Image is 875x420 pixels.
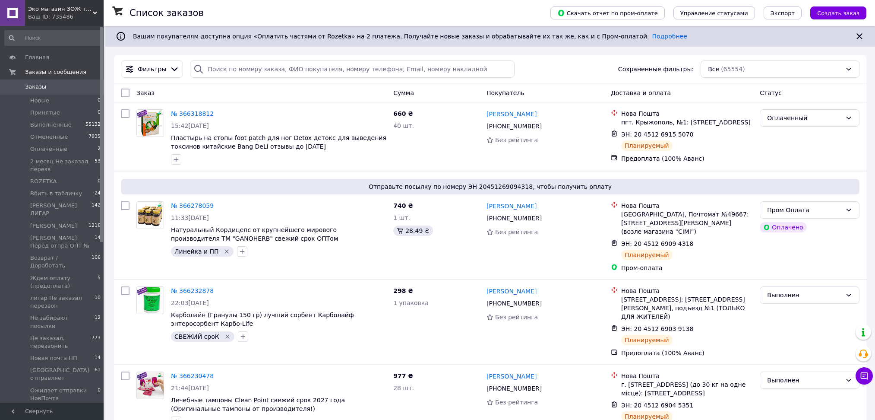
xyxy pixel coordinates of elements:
[95,366,101,382] span: 61
[98,274,101,290] span: 5
[171,287,214,294] a: № 366232878
[486,215,542,222] span: [PHONE_NUMBER]
[30,97,49,105] span: Новые
[767,290,842,300] div: Выполнен
[486,372,537,381] a: [PERSON_NAME]
[136,286,164,314] a: Фото товару
[621,335,673,345] div: Планируемый
[760,222,806,232] div: Оплачено
[817,10,859,16] span: Создать заказ
[673,6,755,19] button: Управление статусами
[171,372,214,379] a: № 366230478
[30,387,98,402] span: Ожидает отправки НовПочта
[171,312,354,327] a: Карболайн (Гранулы 150 гр) лучший сорбент Карболайф энтеросорбент Карбо-Life
[136,109,164,137] a: Фото товару
[28,13,104,21] div: Ваш ID: 735486
[138,65,166,73] span: Фильтры
[557,9,658,17] span: Скачать отчет по пром-оплате
[171,202,214,209] a: № 366278059
[621,380,753,398] div: г. [STREET_ADDRESS] (до 30 кг на одне місце): [STREET_ADDRESS]
[223,248,230,255] svg: Удалить метку
[136,372,164,399] a: Фото товару
[174,248,219,255] span: Линейка и ПП
[92,254,101,270] span: 106
[767,205,842,215] div: Пром Оплата
[136,89,155,96] span: Заказ
[171,122,209,129] span: 15:42[DATE]
[98,178,101,185] span: 0
[621,210,753,236] div: [GEOGRAPHIC_DATA], Почтомат №49667: [STREET_ADDRESS][PERSON_NAME] (возле магазина "СІМІ")
[393,372,413,379] span: 977 ₴
[495,137,538,143] span: Без рейтинга
[393,385,414,391] span: 28 шт.
[393,110,413,117] span: 660 ₴
[171,214,209,221] span: 11:33[DATE]
[174,333,219,340] span: СВЕЖИЙ сроК
[486,300,542,307] span: [PHONE_NUMBER]
[30,158,95,173] span: 2 месяц Не заказал перезв
[137,110,164,137] img: Фото товару
[393,299,429,306] span: 1 упаковка
[25,68,86,76] span: Заказы и сообщения
[30,314,95,330] span: Не забирают посылки
[767,113,842,123] div: Оплаченный
[98,97,101,105] span: 0
[4,30,101,46] input: Поиск
[621,201,753,210] div: Нова Пошта
[621,140,673,151] div: Планируемый
[30,202,92,217] span: [PERSON_NAME] ЛИГАР
[393,89,414,96] span: Сумма
[25,54,49,61] span: Главная
[124,182,856,191] span: Отправьте посылку по номеру ЭН 20451269094318, чтобы получить оплату
[88,133,101,141] span: 7935
[621,154,753,163] div: Предоплата (100% Аванс)
[621,131,694,138] span: ЭН: 20 4512 6915 5070
[98,109,101,117] span: 0
[171,134,386,150] a: Пластырь на стопы foot patch для ног Detox детокс для выведения токсинов китайские Bang DeLi отзы...
[92,202,101,217] span: 142
[224,333,231,340] svg: Удалить метку
[760,89,782,96] span: Статус
[30,366,95,382] span: [GEOGRAPHIC_DATA] отправляет
[30,178,57,185] span: ROZETKA
[30,109,60,117] span: Принятые
[137,202,164,229] img: Фото товару
[30,133,68,141] span: Отмененные
[802,9,866,16] a: Создать заказ
[98,145,101,153] span: 2
[621,264,753,272] div: Пром-оплата
[621,402,694,409] span: ЭН: 20 4512 6904 5351
[611,89,671,96] span: Доставка и оплата
[133,33,687,40] span: Вашим покупателям доступна опция «Оплатить частями от Rozetka» на 2 платежа. Получайте новые зака...
[171,397,345,412] a: Лечебные тампоны Clean Point свежий срок 2027 года (Оригинальные тампоны от производителя!)
[680,10,748,16] span: Управление статусами
[495,229,538,235] span: Без рейтинга
[95,314,101,330] span: 12
[764,6,802,19] button: Экспорт
[621,250,673,260] div: Планируемый
[486,110,537,118] a: [PERSON_NAME]
[486,385,542,392] span: [PHONE_NUMBER]
[95,294,101,310] span: 10
[190,60,515,78] input: Поиск по номеру заказа, ФИО покупателя, номеру телефона, Email, номеру накладной
[621,109,753,118] div: Нова Пошта
[621,240,694,247] span: ЭН: 20 4512 6909 4318
[171,226,338,242] a: Натуральный Кордицепс от крупнейшего мирового производителя ТМ "GANOHERB" свежий срок ОПТом
[621,118,753,127] div: пгт. Крыжополь, №1: [STREET_ADDRESS]
[486,123,542,130] span: [PHONE_NUMBER]
[621,325,694,332] span: ЭН: 20 4512 6903 9138
[621,295,753,321] div: [STREET_ADDRESS]: [STREET_ADDRESS][PERSON_NAME], подъезд №1 (ТОЛЬКО ДЛЯ ЖИТЕЛЕЙ)
[621,372,753,380] div: Нова Пошта
[95,158,101,173] span: 53
[88,222,101,230] span: 1216
[130,8,204,18] h1: Список заказов
[495,314,538,321] span: Без рейтинга
[98,387,101,402] span: 0
[30,254,92,270] span: Возврат / Доработать
[30,222,77,230] span: [PERSON_NAME]
[486,202,537,210] a: [PERSON_NAME]
[95,354,101,362] span: 14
